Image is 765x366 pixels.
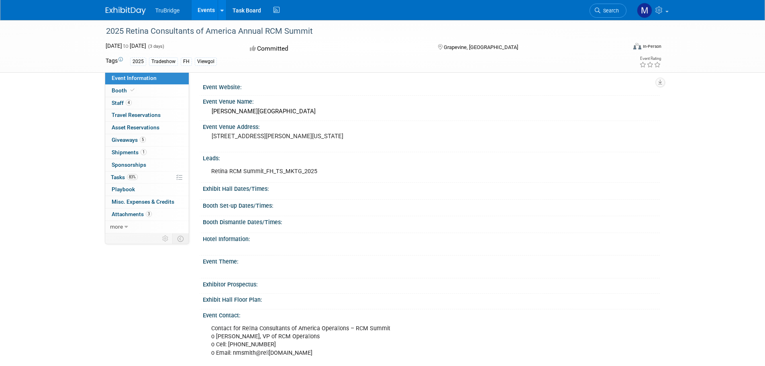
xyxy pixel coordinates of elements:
div: Booth Dismantle Dates/Times: [203,216,660,226]
img: ExhibitDay [106,7,146,15]
span: to [122,43,130,49]
a: Staff4 [105,97,189,109]
div: Event Website: [203,81,660,91]
div: Retina RCM Summit_FH_TS_MKTG_2025 [206,164,571,180]
span: TruBridge [155,7,180,14]
span: Giveaways [112,137,146,143]
div: Exhibit Hall Floor Plan: [203,294,660,304]
span: Shipments [112,149,147,155]
a: Tasks83% [105,172,189,184]
div: Event Venue Address: [203,121,660,131]
span: 4 [126,100,132,106]
div: 2025 Retina Consultants of America Annual RCM Summit [103,24,614,39]
a: Shipments1 [105,147,189,159]
div: Event Rating [639,57,661,61]
pre: [STREET_ADDRESS][PERSON_NAME][US_STATE] [212,133,384,140]
span: Grapevine, [GEOGRAPHIC_DATA] [444,44,518,50]
div: Committed [247,42,425,56]
span: 1 [141,149,147,155]
td: Toggle Event Tabs [172,233,189,244]
a: Sponsorships [105,159,189,171]
img: Michael Veenendaal [637,3,652,18]
div: Viewgol [195,57,217,66]
span: Event Information [112,75,157,81]
div: Event Venue Name: [203,96,660,106]
a: Event Information [105,72,189,84]
span: (3 days) [147,44,164,49]
a: Search [590,4,626,18]
div: Tradeshow [149,57,178,66]
div: Event Theme: [203,256,660,266]
span: Asset Reservations [112,124,159,131]
span: 5 [140,137,146,143]
div: Event Format [579,42,662,54]
div: Exhibit Hall Dates/Times: [203,183,660,193]
div: Event Contact: [203,309,660,319]
div: FH [181,57,192,66]
a: Misc. Expenses & Credits [105,196,189,208]
a: more [105,221,189,233]
span: Tasks [111,174,138,180]
span: Attachments [112,211,152,217]
div: Hotel Information: [203,233,660,243]
a: Giveaways5 [105,134,189,146]
div: 2025 [130,57,146,66]
img: Format-Inperson.png [633,43,641,49]
div: Exhibitor Prospectus: [203,278,660,288]
div: In-Person [643,43,661,49]
span: Search [600,8,619,14]
span: 3 [146,211,152,217]
a: Playbook [105,184,189,196]
a: Booth [105,85,189,97]
a: Attachments3 [105,209,189,221]
div: [PERSON_NAME][GEOGRAPHIC_DATA] [209,105,654,118]
span: [DATE] [DATE] [106,43,146,49]
span: 83% [127,174,138,180]
span: Booth [112,87,136,94]
a: Asset Reservations [105,122,189,134]
div: Booth Set-up Dates/Times: [203,200,660,210]
span: Travel Reservations [112,112,161,118]
span: Sponsorships [112,162,146,168]
span: Staff [112,100,132,106]
span: Playbook [112,186,135,192]
i: Booth reservation complete [131,88,135,92]
span: Misc. Expenses & Credits [112,198,174,205]
div: Leads: [203,152,660,162]
td: Personalize Event Tab Strip [159,233,173,244]
td: Tags [106,57,123,66]
span: more [110,223,123,230]
a: Travel Reservations [105,109,189,121]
